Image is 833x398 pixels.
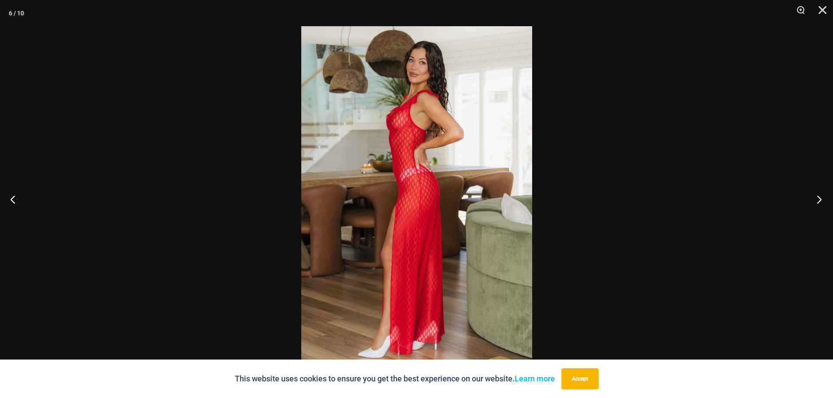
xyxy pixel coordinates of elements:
[800,177,833,221] button: Next
[301,26,532,372] img: Sometimes Red 587 Dress 03
[235,372,555,385] p: This website uses cookies to ensure you get the best experience on our website.
[561,368,599,389] button: Accept
[9,7,24,20] div: 6 / 10
[515,374,555,383] a: Learn more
